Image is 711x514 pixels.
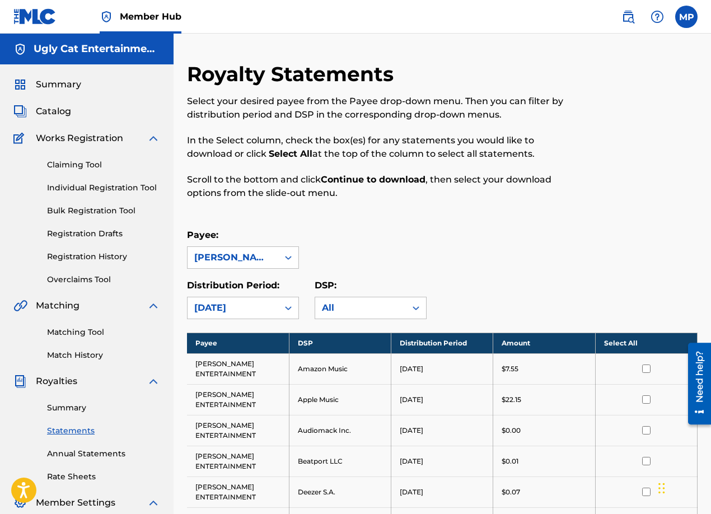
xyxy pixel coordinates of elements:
td: Amazon Music [289,353,391,384]
img: MLC Logo [13,8,57,25]
a: Rate Sheets [47,471,160,483]
span: Royalties [36,375,77,388]
a: Registration History [47,251,160,263]
a: SummarySummary [13,78,81,91]
span: Member Hub [120,10,181,23]
div: All [322,301,399,315]
span: Member Settings [36,496,115,510]
img: search [621,10,635,24]
label: Payee: [187,230,218,240]
td: [PERSON_NAME] ENTERTAINMENT [187,415,289,446]
a: Match History [47,349,160,361]
td: Apple Music [289,384,391,415]
h5: Ugly Cat Entertainment LLC [34,43,160,55]
a: Summary [47,402,160,414]
img: Accounts [13,43,27,56]
img: Member Settings [13,496,27,510]
td: [DATE] [391,415,493,446]
iframe: Resource Center [680,339,711,429]
span: Summary [36,78,81,91]
div: Help [646,6,668,28]
a: Bulk Registration Tool [47,205,160,217]
td: [DATE] [391,353,493,384]
div: User Menu [675,6,698,28]
img: expand [147,496,160,510]
th: Distribution Period [391,333,493,353]
div: Drag [658,471,665,505]
p: $0.00 [502,426,521,436]
a: Overclaims Tool [47,274,160,286]
span: Catalog [36,105,71,118]
strong: Continue to download [321,174,425,185]
label: DSP: [315,280,336,291]
img: expand [147,132,160,145]
img: Works Registration [13,132,28,145]
iframe: Chat Widget [655,460,711,514]
td: [DATE] [391,446,493,476]
h2: Royalty Statements [187,62,399,87]
p: In the Select column, check the box(es) for any statements you would like to download or click at... [187,134,580,161]
img: Royalties [13,375,27,388]
img: Top Rightsholder [100,10,113,24]
p: Select your desired payee from the Payee drop-down menu. Then you can filter by distribution peri... [187,95,580,122]
a: Registration Drafts [47,228,160,240]
td: Audiomack Inc. [289,415,391,446]
td: [DATE] [391,384,493,415]
p: Scroll to the bottom and click , then select your download options from the slide-out menu. [187,173,580,200]
td: Deezer S.A. [289,476,391,507]
td: Beatport LLC [289,446,391,476]
a: Claiming Tool [47,159,160,171]
img: Matching [13,299,27,312]
img: Summary [13,78,27,91]
a: Statements [47,425,160,437]
th: Amount [493,333,595,353]
div: [PERSON_NAME] ENTERTAINMENT [194,251,272,264]
img: Catalog [13,105,27,118]
div: [DATE] [194,301,272,315]
p: $0.01 [502,456,518,466]
label: Distribution Period: [187,280,279,291]
img: expand [147,375,160,388]
strong: Select All [269,148,312,159]
td: [PERSON_NAME] ENTERTAINMENT [187,353,289,384]
a: Annual Statements [47,448,160,460]
td: [PERSON_NAME] ENTERTAINMENT [187,384,289,415]
img: help [651,10,664,24]
th: DSP [289,333,391,353]
a: Public Search [617,6,639,28]
td: [PERSON_NAME] ENTERTAINMENT [187,446,289,476]
a: CatalogCatalog [13,105,71,118]
span: Works Registration [36,132,123,145]
a: Matching Tool [47,326,160,338]
td: [DATE] [391,476,493,507]
p: $0.07 [502,487,520,497]
th: Select All [595,333,697,353]
p: $22.15 [502,395,521,405]
p: $7.55 [502,364,518,374]
span: Matching [36,299,79,312]
a: Individual Registration Tool [47,182,160,194]
td: [PERSON_NAME] ENTERTAINMENT [187,476,289,507]
th: Payee [187,333,289,353]
img: expand [147,299,160,312]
